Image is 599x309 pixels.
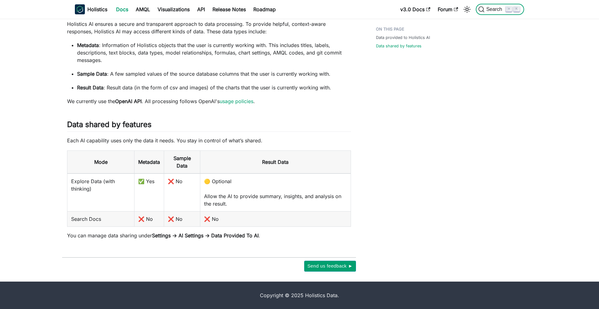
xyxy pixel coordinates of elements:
[164,212,200,227] td: ❌ No
[164,174,200,212] td: ❌ No
[77,42,99,48] strong: Metadata
[115,98,142,104] strong: OpenAI API
[506,6,512,12] kbd: ⌘
[67,97,351,105] p: We currently use the . All processing follows OpenAI's .
[77,84,104,91] strong: Result Data
[200,212,351,227] td: ❌ No
[514,6,520,12] kbd: K
[67,137,351,144] p: Each AI capability uses only the data it needs. You stay in control of what’s shared.
[75,4,107,14] a: HolisticsHolistics
[67,212,134,227] td: Search Docs
[67,174,134,212] td: Explore Data (with thinking)
[67,232,351,239] p: You can manage data sharing under .
[77,84,351,91] p: : Result data (in the form of csv and images) of the charts that the user is currently working with.
[67,20,351,35] p: Holistics AI ensures a secure and transparent approach to data processing. To provide helpful, co...
[152,232,259,239] strong: Settings -> AI Settings -> Data Provided To AI
[376,43,421,49] a: Data shared by features
[485,7,506,12] span: Search
[67,120,351,132] h2: Data shared by features
[220,98,253,104] a: usage policies
[132,4,154,14] a: AMQL
[164,151,200,174] th: Sample Data
[476,4,524,15] button: Search (Command+K)
[134,212,164,227] td: ❌ No
[376,35,430,40] a: Data provided to Holistics AI
[154,4,193,14] a: Visualizations
[200,151,351,174] th: Result Data
[193,4,209,14] a: API
[77,70,351,78] p: : A few sampled values of the source database columns that the user is currently working with.
[397,4,434,14] a: v3.0 Docs
[200,174,351,212] td: 🟡 Optional Allow the AI to provide summary, insights, and analysis on the result.
[304,261,356,271] button: Send us feedback ►
[209,4,250,14] a: Release Notes
[462,4,472,14] button: Switch between dark and light mode (currently light mode)
[77,71,107,77] strong: Sample Data
[101,292,498,299] div: Copyright © 2025 Holistics Data.
[112,4,132,14] a: Docs
[307,262,353,270] span: Send us feedback ►
[67,151,134,174] th: Mode
[134,151,164,174] th: Metadata
[87,6,107,13] b: Holistics
[434,4,462,14] a: Forum
[250,4,280,14] a: Roadmap
[134,174,164,212] td: ✅ Yes
[75,4,85,14] img: Holistics
[77,41,351,64] p: : Information of Holistics objects that the user is currently working with. This includes titles,...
